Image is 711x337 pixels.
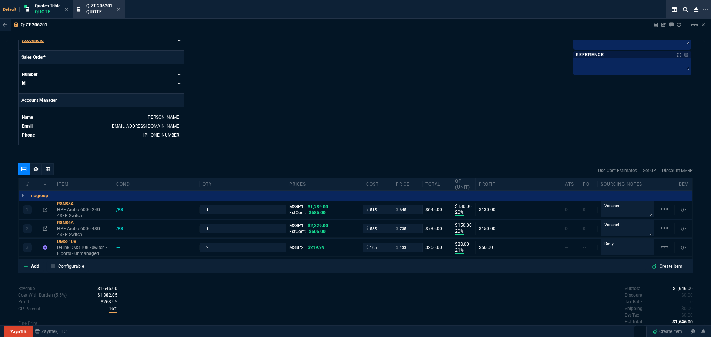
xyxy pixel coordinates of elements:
span: Number [22,72,37,77]
div: cost [363,181,393,187]
mat-icon: Example home icon [690,20,699,29]
p: spec.value [102,305,117,313]
p: $150.00 [455,222,473,228]
span: 0 [565,207,568,212]
span: With Burden (5.5%) [109,305,117,313]
span: Default [3,7,20,12]
p: undefined [625,305,642,312]
span: -- [583,245,587,250]
nx-icon: Back to Table [3,22,7,27]
tr: undefined [21,114,181,121]
p: spec.value [675,292,693,299]
a: Set GP [643,167,656,174]
p: spec.value [90,285,117,292]
span: $ [366,207,368,213]
a: -- [178,81,180,86]
tr: undefined [21,131,181,139]
span: 1646 [672,319,693,324]
div: dev [675,181,692,187]
span: $219.99 [308,245,324,250]
a: -- [178,38,180,43]
p: Cost With Burden (5.5%) [18,292,67,299]
p: $28.00 [455,241,473,247]
span: 0 [583,226,585,231]
span: Cost With Burden (5.5%) [97,293,117,298]
p: spec.value [666,319,693,325]
div: $735.00 [425,226,449,232]
p: 21% [455,247,464,254]
p: Configurable [58,263,84,270]
div: $130.00 [479,207,559,213]
span: $ [366,245,368,250]
p: HPE Aruba 6000 24G 4SFP Switch [57,207,110,219]
span: 0 [681,293,693,298]
p: 2 [26,226,29,232]
p: With Burden (5.5%) [18,299,29,305]
p: With Burden (5.5%) [18,306,40,312]
span: 0 [681,313,693,318]
div: # [19,181,36,187]
div: R8N88A [57,201,110,207]
nx-icon: Split Panels [669,5,680,14]
p: spec.value [94,299,117,305]
p: spec.value [675,312,693,319]
span: Phone [22,132,35,138]
a: -- [178,72,180,77]
nx-icon: Close Tab [117,7,120,13]
tr: undefined [21,80,181,87]
p: Quote [86,9,113,15]
p: 20% [455,209,464,216]
span: $ [396,207,398,213]
p: spec.value [90,292,117,299]
p: undefined [625,299,642,305]
div: Sourcing Notes [598,181,657,187]
span: $ [366,226,368,232]
span: $505.00 [309,229,326,234]
span: $ [396,226,398,232]
a: [EMAIL_ADDRESS][DOMAIN_NAME] [111,124,180,129]
nx-icon: Search [680,5,691,14]
span: 1646 [673,286,693,291]
span: 0 [681,306,693,311]
span: $1,289.00 [308,204,328,209]
a: msbcCompanyName [33,328,69,335]
nx-icon: Open New Tab [703,6,708,13]
div: Item [54,181,113,187]
nx-icon: Open In Opposite Panel [43,207,47,212]
div: EstCost: [289,210,360,216]
div: prices [286,181,363,187]
p: Reference [576,52,604,58]
p: HPE Aruba 6000 48G 4SFP Switch [57,226,110,237]
div: MSRP1: [289,204,360,210]
p: undefined [625,319,642,325]
p: undefined [625,292,642,299]
div: -- [36,181,54,187]
div: PO [580,181,598,187]
span: Q-ZT-206201 [86,3,113,9]
p: 20% [455,228,464,235]
span: Name [22,115,33,120]
p: undefined [625,285,642,292]
p: undefined [625,312,639,319]
p: spec.value [684,299,693,305]
a: Use Cost Estimates [598,167,637,174]
p: Sales Order* [19,51,184,64]
div: DMS-108 [57,239,110,245]
p: 1 [26,207,29,213]
p: spec.value [666,285,693,292]
span: 0 [565,226,568,231]
span: 0 [690,299,693,304]
div: ATS [562,181,580,187]
a: Create Item [645,262,688,271]
div: $56.00 [479,245,559,250]
p: D-Link DMS 108 - switch - 8 ports - unmanaged [57,245,110,256]
tr: undefined [21,122,181,130]
span: Email [22,124,33,129]
a: 469-609-4841 [143,132,180,138]
p: spec.value [675,305,693,312]
div: Total [423,181,452,187]
div: cond [113,181,200,187]
div: /FS [116,226,130,232]
p: Quote [35,9,60,15]
div: Profit [476,181,562,187]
